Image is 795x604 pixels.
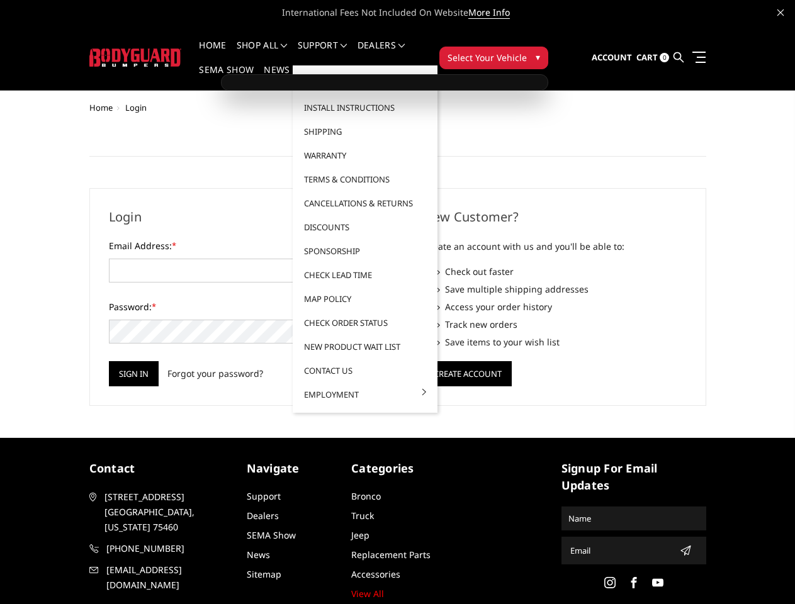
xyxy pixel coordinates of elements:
li: Track new orders [436,318,687,331]
span: [PHONE_NUMBER] [106,541,234,556]
a: MAP Policy [298,287,432,311]
a: Terms & Conditions [298,167,432,191]
a: Bronco [351,490,381,502]
a: Employment [298,383,432,406]
span: [EMAIL_ADDRESS][DOMAIN_NAME] [106,562,234,593]
label: Email Address: [109,239,372,252]
h5: contact [89,460,234,477]
input: Email [565,540,675,561]
a: Support [298,41,347,65]
a: Replacement Parts [351,549,431,561]
a: Dealers [247,510,279,522]
a: Sponsorship [298,239,432,263]
a: SEMA Show [199,65,254,90]
li: Save items to your wish list [436,335,687,349]
a: Home [199,41,226,65]
h2: New Customer? [424,208,687,226]
label: Password: [109,300,372,313]
a: Truck [351,510,374,522]
h2: Login [109,208,372,226]
a: Forgot your password? [167,367,263,380]
a: Support [247,490,281,502]
a: Warranty [298,143,432,167]
li: Access your order history [436,300,687,313]
span: Select Your Vehicle [448,51,527,64]
input: Name [563,508,704,528]
a: Check Lead Time [298,263,432,287]
span: [STREET_ADDRESS] [GEOGRAPHIC_DATA], [US_STATE] 75460 [104,489,232,535]
a: [PHONE_NUMBER] [89,541,234,556]
iframe: Chat Widget [732,544,795,604]
span: Cart [636,52,658,63]
a: [EMAIL_ADDRESS][DOMAIN_NAME] [89,562,234,593]
button: Select Your Vehicle [439,47,548,69]
a: Shipping [298,120,432,143]
a: View All [351,588,384,600]
span: Account [592,52,632,63]
h1: Sign in [89,125,706,157]
a: News [247,549,270,561]
a: Contact Us [298,359,432,383]
a: Home [89,102,113,113]
h5: Navigate [247,460,339,477]
span: Login [125,102,147,113]
a: Sitemap [247,568,281,580]
a: Dealers [358,41,405,65]
li: Check out faster [436,265,687,278]
p: Create an account with us and you'll be able to: [424,239,687,254]
a: Cancellations & Returns [298,191,432,215]
a: Jeep [351,529,369,541]
a: More Info [468,6,510,19]
button: Create Account [424,361,512,386]
a: News [264,65,290,90]
a: Discounts [298,215,432,239]
a: Account [592,41,632,75]
a: Accessories [351,568,400,580]
span: 0 [660,53,669,62]
a: Cart 0 [636,41,669,75]
a: shop all [237,41,288,65]
a: FAQ [298,72,432,96]
img: BODYGUARD BUMPERS [89,48,182,67]
span: ▾ [536,50,540,64]
h5: signup for email updates [561,460,706,494]
h5: Categories [351,460,444,477]
a: SEMA Show [247,529,296,541]
input: Sign in [109,361,159,386]
a: New Product Wait List [298,335,432,359]
a: Install Instructions [298,96,432,120]
a: Check Order Status [298,311,432,335]
li: Save multiple shipping addresses [436,282,687,296]
a: Create Account [424,366,512,378]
